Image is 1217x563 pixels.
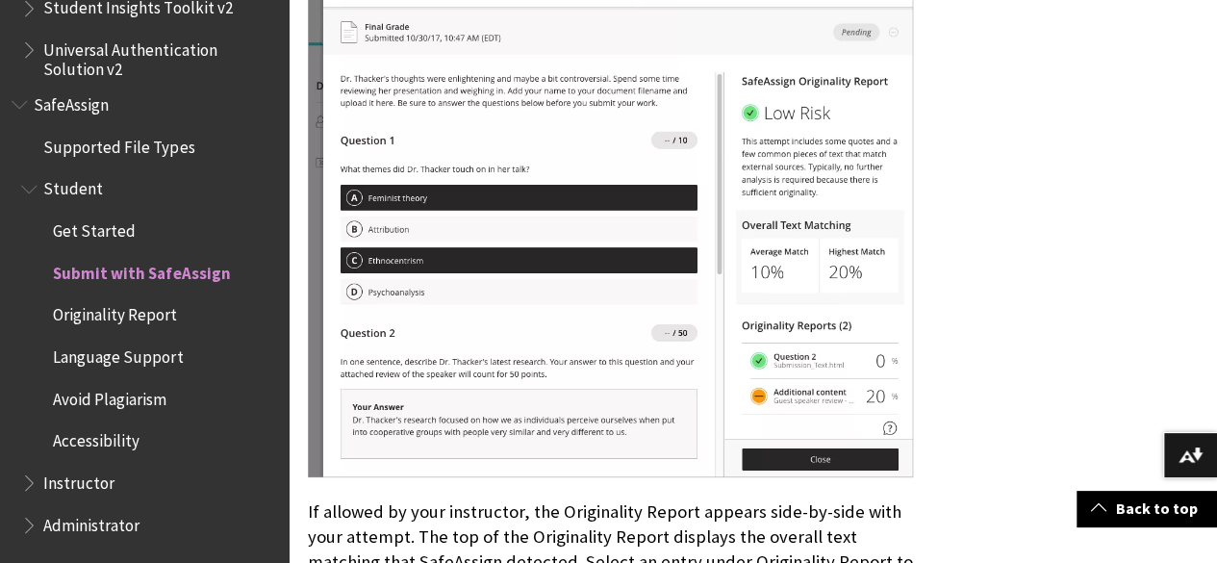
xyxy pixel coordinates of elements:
[12,89,277,541] nav: Book outline for Blackboard SafeAssign
[34,89,109,115] span: SafeAssign
[53,215,136,241] span: Get Started
[43,131,194,157] span: Supported File Types
[53,257,230,283] span: Submit with SafeAssign
[43,34,275,79] span: Universal Authentication Solution v2
[43,173,103,199] span: Student
[53,299,177,325] span: Originality Report
[53,383,166,409] span: Avoid Plagiarism
[1077,491,1217,526] a: Back to top
[53,425,139,451] span: Accessibility
[43,467,114,493] span: Instructor
[43,509,139,535] span: Administrator
[53,341,183,367] span: Language Support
